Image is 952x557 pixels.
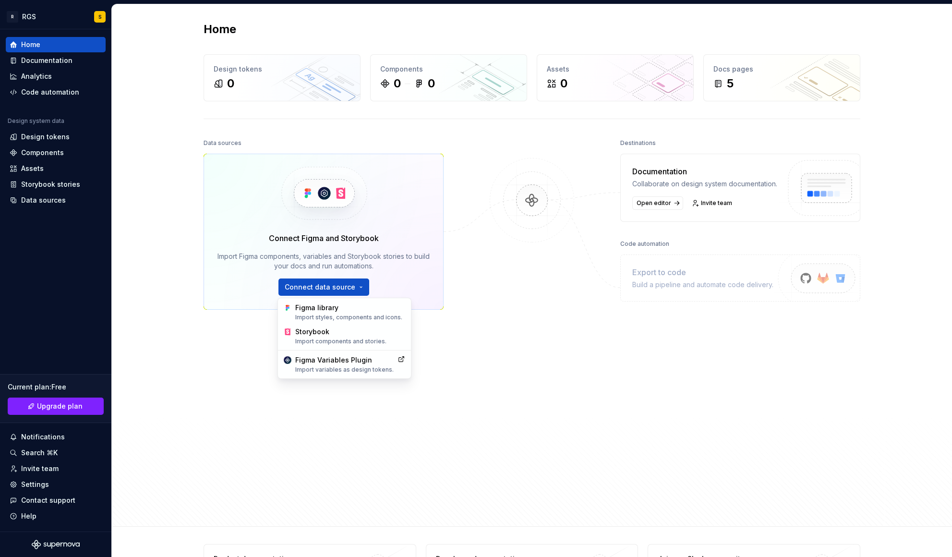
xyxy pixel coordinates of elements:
div: Import components and stories. [295,338,405,345]
div: Figma Variables Plugin [295,355,394,374]
div: Storybook [295,327,405,345]
div: Figma library [295,303,405,321]
div: Import variables as design tokens. [295,366,394,374]
div: Import styles, components and icons. [295,314,405,321]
